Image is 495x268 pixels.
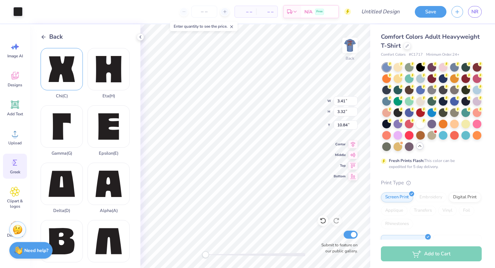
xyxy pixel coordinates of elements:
input: – – [191,6,217,18]
div: Transfers [410,206,436,216]
span: – – [260,8,273,15]
span: Comfort Colors [381,52,406,58]
div: Foil [459,206,474,216]
span: Center [334,142,346,147]
div: Enter quantity to see the price. [170,22,238,31]
div: Digital Print [449,192,481,202]
span: # C1717 [409,52,423,58]
span: Greek [10,169,20,175]
span: Standard [384,238,402,245]
span: Add Text [7,111,23,117]
div: Vinyl [438,206,457,216]
a: NR [468,6,482,18]
span: Back [49,32,63,41]
img: Back [343,39,357,52]
strong: Fresh Prints Flash: [389,158,424,163]
label: Submit to feature on our public gallery. [318,242,358,254]
div: Delta ( D ) [53,208,70,213]
span: NR [471,8,478,16]
span: Comfort Colors Adult Heavyweight T-Shirt [381,33,480,50]
span: Image AI [7,53,23,59]
span: Bottom [334,174,346,179]
span: Minimum Order: 24 + [426,52,459,58]
div: This color can be expedited for 5 day delivery. [389,158,471,170]
span: Puff Ink [436,238,450,245]
div: Alpha ( A ) [100,208,118,213]
span: N/A [304,8,312,15]
div: Print Type [381,179,482,187]
div: Eta ( H ) [102,94,115,99]
span: Designs [8,82,22,88]
div: Rhinestones [381,219,413,229]
span: – – [239,8,252,15]
strong: Need help? [24,247,48,254]
div: Accessibility label [202,251,209,258]
span: Middle [334,152,346,158]
button: Save [415,6,446,18]
div: Back [346,55,354,61]
div: Screen Print [381,192,413,202]
div: Embroidery [415,192,447,202]
div: Gamma ( G ) [52,151,72,156]
div: Applique [381,206,408,216]
input: Untitled Design [356,5,405,18]
span: Free [316,9,323,14]
div: Chi ( C ) [56,94,68,99]
div: Epsilon ( E ) [99,151,118,156]
span: Clipart & logos [4,198,26,209]
span: Upload [8,140,22,146]
span: Top [334,163,346,168]
span: Decorate [7,233,23,238]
